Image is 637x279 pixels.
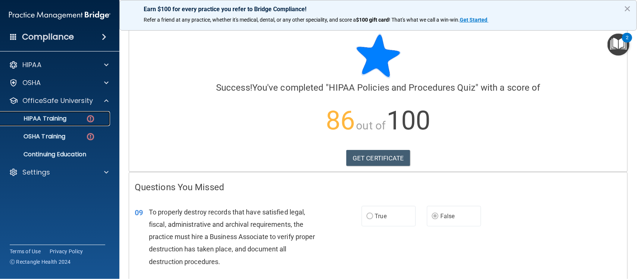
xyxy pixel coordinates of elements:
span: To properly destroy records that have satisfied legal, fiscal, administrative and archival requir... [149,208,315,266]
span: 09 [135,208,143,217]
img: blue-star-rounded.9d042014.png [356,34,401,78]
img: danger-circle.6113f641.png [86,132,95,141]
span: HIPAA Policies and Procedures Quiz [329,82,475,93]
p: HIPAA Training [5,115,66,122]
button: Close [624,3,631,15]
img: PMB logo [9,8,110,23]
span: 100 [387,105,430,136]
h4: Compliance [22,32,74,42]
p: Continuing Education [5,151,107,158]
span: 86 [326,105,355,136]
div: 2 [626,38,628,47]
a: Get Started [460,17,488,23]
a: Privacy Policy [50,248,83,255]
a: Terms of Use [10,248,41,255]
a: GET CERTIFICATE [346,150,410,166]
h4: Questions You Missed [135,182,622,192]
span: Ⓒ Rectangle Health 2024 [10,258,71,266]
p: OSHA Training [5,133,65,140]
h4: You've completed " " with a score of [135,83,622,93]
input: True [366,214,373,219]
button: Open Resource Center, 2 new notifications [608,34,630,56]
a: Settings [9,168,109,177]
span: Success! [216,82,252,93]
p: HIPAA [22,60,41,69]
a: HIPAA [9,60,109,69]
img: danger-circle.6113f641.png [86,114,95,123]
span: Refer a friend at any practice, whether it's medical, dental, or any other speciality, and score a [144,17,356,23]
span: True [375,213,387,220]
p: Earn $100 for every practice you refer to Bridge Compliance! [144,6,613,13]
input: False [432,214,438,219]
span: out of [356,119,386,132]
a: OSHA [9,78,109,87]
span: ! That's what we call a win-win. [389,17,460,23]
p: OSHA [22,78,41,87]
span: False [440,213,455,220]
p: OfficeSafe University [22,96,93,105]
p: Settings [22,168,50,177]
a: OfficeSafe University [9,96,109,105]
strong: $100 gift card [356,17,389,23]
strong: Get Started [460,17,487,23]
